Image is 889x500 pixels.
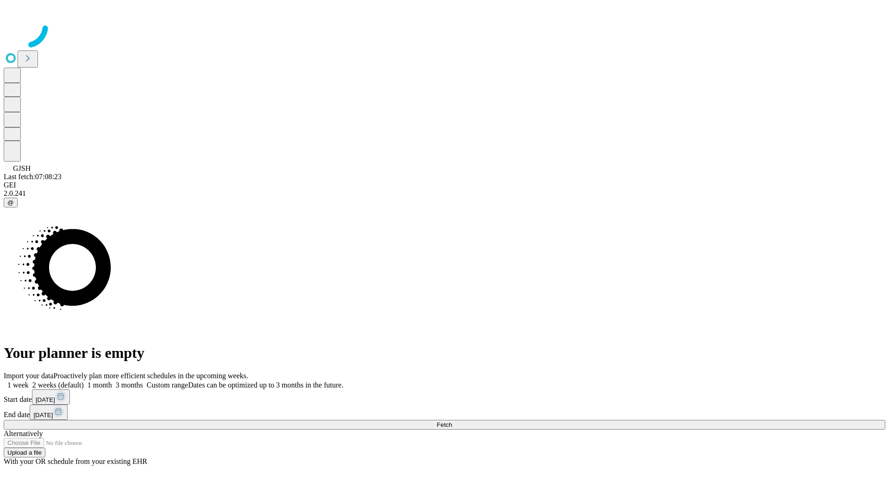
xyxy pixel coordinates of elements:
[4,181,885,189] div: GEI
[4,344,885,362] h1: Your planner is empty
[4,448,45,457] button: Upload a file
[4,457,147,465] span: With your OR schedule from your existing EHR
[4,405,885,420] div: End date
[7,199,14,206] span: @
[4,198,18,207] button: @
[4,372,54,380] span: Import your data
[4,189,885,198] div: 2.0.241
[7,381,29,389] span: 1 week
[36,396,55,403] span: [DATE]
[4,389,885,405] div: Start date
[4,430,43,437] span: Alternatively
[4,173,62,181] span: Last fetch: 07:08:23
[32,389,70,405] button: [DATE]
[437,421,452,428] span: Fetch
[33,412,53,419] span: [DATE]
[188,381,343,389] span: Dates can be optimized up to 3 months in the future.
[116,381,143,389] span: 3 months
[88,381,112,389] span: 1 month
[32,381,84,389] span: 2 weeks (default)
[147,381,188,389] span: Custom range
[30,405,68,420] button: [DATE]
[4,420,885,430] button: Fetch
[54,372,248,380] span: Proactively plan more efficient schedules in the upcoming weeks.
[13,164,31,172] span: GJSH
